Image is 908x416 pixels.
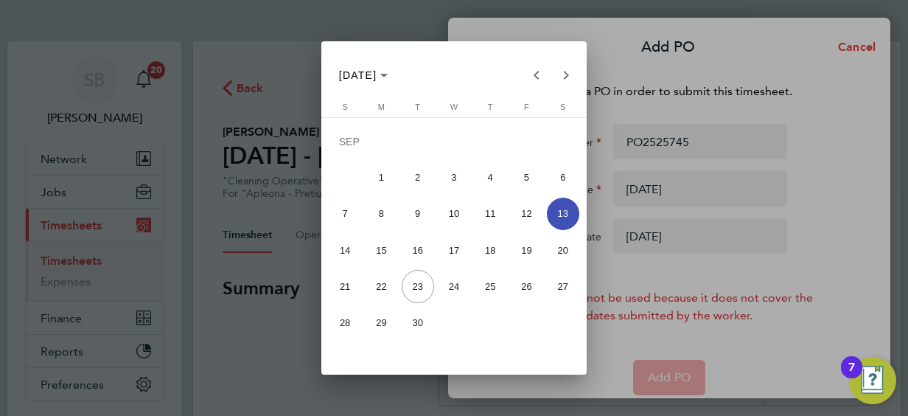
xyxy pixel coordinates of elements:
button: September 12, 2025 [509,195,545,232]
span: 21 [329,270,361,302]
button: September 26, 2025 [509,268,545,305]
span: 29 [365,307,397,339]
button: September 8, 2025 [363,195,399,232]
button: September 20, 2025 [545,232,581,268]
span: 17 [438,234,470,266]
span: 7 [329,198,361,230]
span: T [488,103,493,111]
span: S [560,103,565,111]
button: September 18, 2025 [472,232,509,268]
button: September 14, 2025 [327,232,363,268]
span: 22 [365,270,397,302]
span: 12 [510,198,542,230]
span: 14 [329,234,361,266]
div: 7 [848,367,855,386]
button: September 30, 2025 [399,305,436,341]
span: T [415,103,420,111]
span: F [524,103,529,111]
button: September 3, 2025 [436,159,472,195]
button: September 2, 2025 [399,159,436,195]
span: [DATE] [339,69,377,81]
button: Open Resource Center, 7 new notifications [849,357,896,404]
span: 6 [547,162,579,194]
td: SEP [327,123,582,159]
span: 20 [547,234,579,266]
button: September 21, 2025 [327,268,363,305]
button: September 1, 2025 [363,159,399,195]
button: September 24, 2025 [436,268,472,305]
button: September 23, 2025 [399,268,436,305]
span: 4 [474,162,506,194]
span: 2 [402,162,434,194]
button: September 27, 2025 [545,268,581,305]
button: September 25, 2025 [472,268,509,305]
button: September 22, 2025 [363,268,399,305]
span: 9 [402,198,434,230]
span: 16 [402,234,434,266]
span: 18 [474,234,506,266]
button: September 9, 2025 [399,195,436,232]
button: September 17, 2025 [436,232,472,268]
span: 19 [510,234,542,266]
button: September 19, 2025 [509,232,545,268]
button: Previous month [522,60,551,90]
span: 25 [474,270,506,302]
button: September 11, 2025 [472,195,509,232]
span: M [378,103,385,111]
span: 8 [365,198,397,230]
button: September 7, 2025 [327,195,363,232]
span: 24 [438,270,470,302]
span: 5 [510,162,542,194]
span: W [450,103,458,111]
button: Next month [551,60,581,90]
span: 23 [402,270,434,302]
span: 3 [438,162,470,194]
button: Choose month and year [333,62,394,89]
span: 13 [547,198,579,230]
span: 10 [438,198,470,230]
span: 26 [510,270,542,302]
span: 1 [365,162,397,194]
button: September 4, 2025 [472,159,509,195]
span: 27 [547,270,579,302]
button: September 10, 2025 [436,195,472,232]
span: 28 [329,307,361,339]
button: September 6, 2025 [545,159,581,195]
button: September 16, 2025 [399,232,436,268]
button: September 13, 2025 [545,195,581,232]
button: September 28, 2025 [327,305,363,341]
span: 30 [402,307,434,339]
span: S [342,103,347,111]
button: September 15, 2025 [363,232,399,268]
span: 11 [474,198,506,230]
button: September 29, 2025 [363,305,399,341]
span: 15 [365,234,397,266]
button: September 5, 2025 [509,159,545,195]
